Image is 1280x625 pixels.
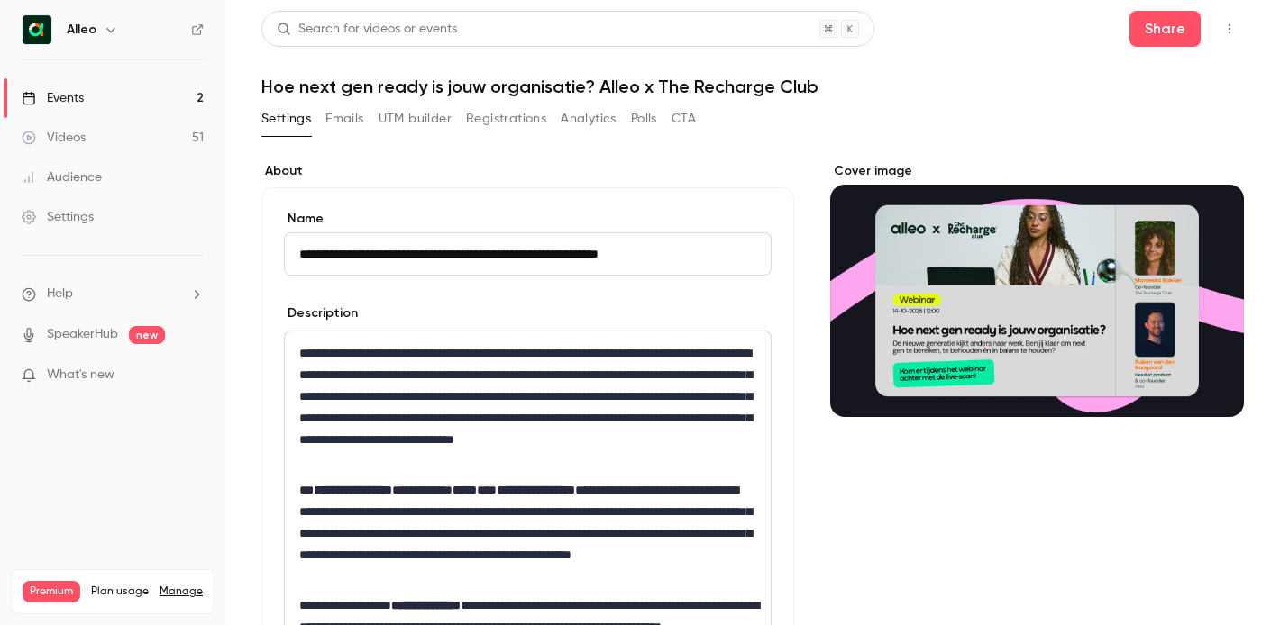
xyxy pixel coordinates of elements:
[830,162,1244,417] section: Cover image
[22,129,86,147] div: Videos
[261,76,1244,97] h1: Hoe next gen ready is jouw organisatie? Alleo x The Recharge Club
[22,208,94,226] div: Settings
[47,366,114,385] span: What's new
[22,285,204,303] li: help-dropdown-opener
[129,326,165,344] span: new
[1129,11,1201,47] button: Share
[160,584,203,599] a: Manage
[466,104,546,133] button: Registrations
[830,162,1244,180] label: Cover image
[47,325,118,344] a: SpeakerHub
[631,104,657,133] button: Polls
[672,104,696,133] button: CTA
[284,304,358,322] label: Description
[91,584,149,599] span: Plan usage
[261,162,794,180] label: About
[561,104,617,133] button: Analytics
[325,104,363,133] button: Emails
[22,89,84,107] div: Events
[277,20,457,39] div: Search for videos or events
[379,104,452,133] button: UTM builder
[284,210,772,228] label: Name
[47,285,73,303] span: Help
[182,367,204,384] iframe: Noticeable Trigger
[261,104,311,133] button: Settings
[23,581,80,602] span: Premium
[23,15,51,44] img: Alleo
[67,21,96,39] h6: Alleo
[22,168,102,186] div: Audience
